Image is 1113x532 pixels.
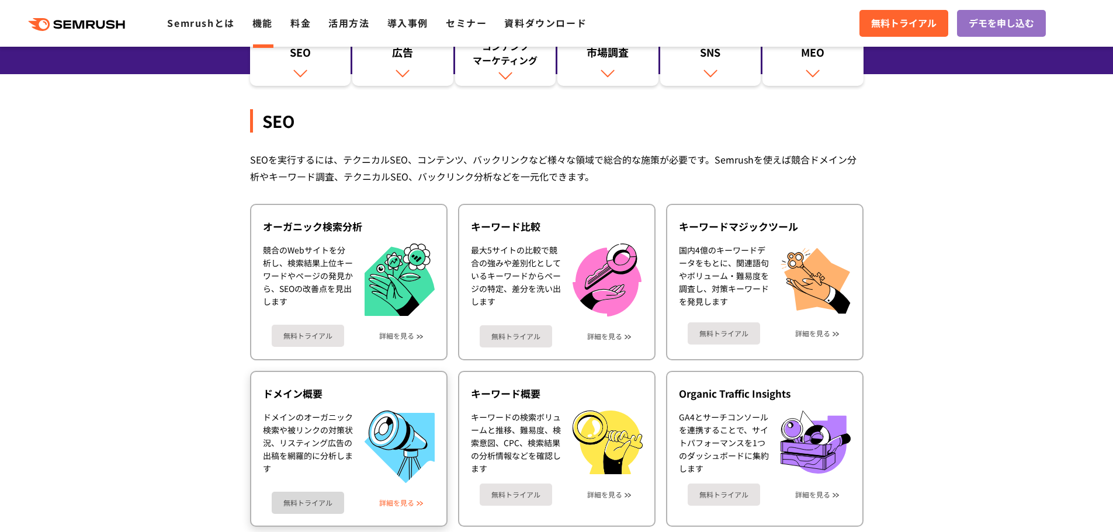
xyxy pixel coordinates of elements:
[871,16,937,31] span: 無料トライアル
[679,387,851,401] div: Organic Traffic Insights
[781,411,851,474] img: Organic Traffic Insights
[272,325,344,347] a: 無料トライアル
[387,16,428,30] a: 導入事例
[352,27,453,86] a: 広告
[256,45,345,65] div: SEO
[461,39,550,67] div: コンテンツ マーケティング
[290,16,311,30] a: 料金
[263,244,353,317] div: 競合のWebサイトを分析し、検索結果上位キーワードやページの発見から、SEOの改善点を見出します
[167,16,234,30] a: Semrushとは
[587,491,622,499] a: 詳細を見る
[679,244,769,314] div: 国内4億のキーワードデータをもとに、関連語句やボリューム・難易度を調査し、対策キーワードを発見します
[666,45,755,65] div: SNS
[455,27,556,86] a: コンテンツマーケティング
[446,16,487,30] a: セミナー
[480,325,552,347] a: 無料トライアル
[263,220,435,234] div: オーガニック検索分析
[471,411,561,475] div: キーワードの検索ボリュームと推移、難易度、検索意図、CPC、検索結果の分析情報などを確認します
[250,151,864,185] div: SEOを実行するには、テクニカルSEO、コンテンツ、バックリンクなど様々な領域で総合的な施策が必要です。Semrushを使えば競合ドメイン分析やキーワード調査、テクニカルSEO、バックリンク分析...
[272,492,344,514] a: 無料トライアル
[795,491,830,499] a: 詳細を見る
[573,411,643,474] img: キーワード概要
[379,332,414,340] a: 詳細を見る
[250,27,351,86] a: SEO
[768,45,858,65] div: MEO
[504,16,587,30] a: 資料ダウンロード
[263,387,435,401] div: ドメイン概要
[688,484,760,506] a: 無料トライアル
[969,16,1034,31] span: デモを申し込む
[471,220,643,234] div: キーワード比較
[762,27,864,86] a: MEO
[358,45,448,65] div: 広告
[679,411,769,475] div: GA4とサーチコンソールを連携することで、サイトパフォーマンスを1つのダッシュボードに集約します
[252,16,273,30] a: 機能
[365,244,435,317] img: オーガニック検索分析
[328,16,369,30] a: 活用方法
[379,499,414,507] a: 詳細を見る
[795,329,830,338] a: 詳細を見る
[573,244,642,317] img: キーワード比較
[859,10,948,37] a: 無料トライアル
[471,244,561,317] div: 最大5サイトの比較で競合の強みや差別化としているキーワードからページの特定、差分を洗い出します
[587,332,622,340] a: 詳細を見る
[557,27,658,86] a: 市場調査
[957,10,1046,37] a: デモを申し込む
[660,27,761,86] a: SNS
[688,322,760,345] a: 無料トライアル
[480,484,552,506] a: 無料トライアル
[365,411,435,483] img: ドメイン概要
[781,244,851,314] img: キーワードマジックツール
[563,45,653,65] div: 市場調査
[679,220,851,234] div: キーワードマジックツール
[471,387,643,401] div: キーワード概要
[250,109,864,133] div: SEO
[263,411,353,483] div: ドメインのオーガニック検索や被リンクの対策状況、リスティング広告の出稿を網羅的に分析します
